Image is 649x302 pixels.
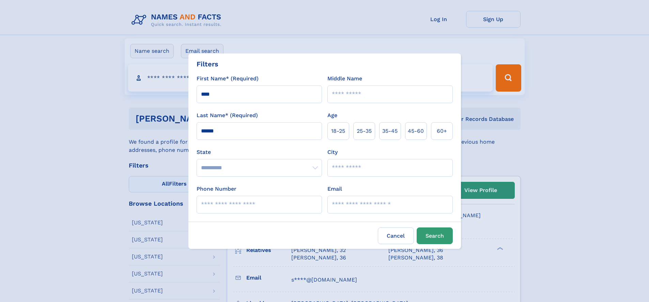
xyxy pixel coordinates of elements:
span: 18‑25 [331,127,345,135]
div: Filters [197,59,218,69]
button: Search [417,227,453,244]
label: Age [327,111,337,120]
span: 60+ [437,127,447,135]
label: Last Name* (Required) [197,111,258,120]
span: 45‑60 [408,127,424,135]
label: City [327,148,338,156]
span: 25‑35 [357,127,372,135]
label: Phone Number [197,185,236,193]
label: Cancel [378,227,414,244]
label: Middle Name [327,75,362,83]
span: 35‑45 [382,127,398,135]
label: State [197,148,322,156]
label: First Name* (Required) [197,75,259,83]
label: Email [327,185,342,193]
